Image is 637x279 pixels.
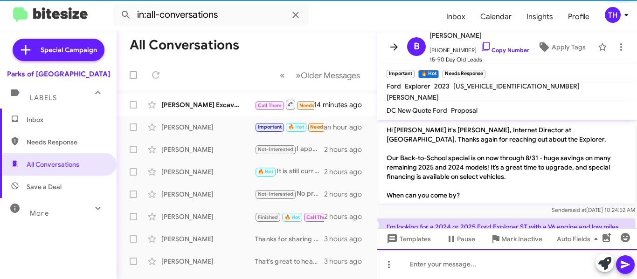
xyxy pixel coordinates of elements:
[451,106,478,115] span: Proposal
[284,214,300,220] span: 🔥 Hot
[439,3,473,30] a: Inbox
[280,69,285,81] span: «
[161,234,255,244] div: [PERSON_NAME]
[27,137,106,147] span: Needs Response
[310,124,350,130] span: Needs Response
[387,93,439,102] span: [PERSON_NAME]
[27,182,62,191] span: Save a Deal
[324,145,369,154] div: 2 hours ago
[473,3,519,30] a: Calendar
[480,47,529,54] a: Copy Number
[483,231,550,247] button: Mark Inactive
[324,190,369,199] div: 2 hours ago
[255,257,324,266] div: That's great to hear! If you need anything or have any questions please feel free to let me know ...
[324,234,369,244] div: 3 hours ago
[324,122,369,132] div: an hour ago
[161,190,255,199] div: [PERSON_NAME]
[161,257,255,266] div: [PERSON_NAME]
[552,206,635,213] span: Sender [DATE] 10:24:52 AM
[255,211,324,222] div: Inbound Call
[306,214,331,220] span: Call Them
[501,231,542,247] span: Mark Inactive
[324,257,369,266] div: 3 hours ago
[385,231,431,247] span: Templates
[418,70,438,78] small: 🔥 Hot
[30,94,57,102] span: Labels
[387,70,415,78] small: Important
[27,160,79,169] span: All Conversations
[255,122,324,132] div: Either pre owned or used
[324,167,369,177] div: 2 hours ago
[570,206,586,213] span: said at
[258,146,294,152] span: Not-Interested
[13,39,104,61] a: Special Campaign
[552,39,586,55] span: Apply Tags
[161,167,255,177] div: [PERSON_NAME]
[387,82,401,90] span: Ford
[161,100,255,109] div: [PERSON_NAME] Excavating Llc
[429,41,529,55] span: [PHONE_NUMBER]
[301,70,360,81] span: Older Messages
[549,231,609,247] button: Auto Fields
[290,66,366,85] button: Next
[414,39,420,54] span: B
[258,124,282,130] span: Important
[275,66,366,85] nav: Page navigation example
[255,234,324,244] div: Thanks for sharing that. Let me get with my manager on this and see what we can do. I’ll follow u...
[258,169,274,175] span: 🔥 Hot
[324,212,369,221] div: 2 hours ago
[438,231,483,247] button: Pause
[130,38,239,53] h1: All Conversations
[557,231,602,247] span: Auto Fields
[161,212,255,221] div: [PERSON_NAME]
[274,66,291,85] button: Previous
[529,39,593,55] button: Apply Tags
[255,99,314,110] div: Inbound Call
[605,7,621,23] div: TH
[288,124,304,130] span: 🔥 Hot
[405,82,430,90] span: Explorer
[255,144,324,155] div: I appreciate your honesty! If you ever decide to sell your vehicle in the future, feel free to re...
[30,209,49,218] span: More
[258,214,278,220] span: Finished
[377,231,438,247] button: Templates
[434,82,450,90] span: 2023
[561,3,597,30] a: Profile
[387,106,447,115] span: DC New Quote Ford
[161,145,255,154] div: [PERSON_NAME]
[299,102,339,109] span: Needs Response
[161,122,255,132] div: [PERSON_NAME]
[379,218,635,245] p: I'm looking for a 2024 or 2025 Ford Explorer ST with a V6 engine and low miles. Please send me th...
[597,7,627,23] button: TH
[41,45,97,54] span: Special Campaign
[457,231,475,247] span: Pause
[443,70,485,78] small: Needs Response
[519,3,561,30] a: Insights
[314,100,369,109] div: 14 minutes ago
[453,82,580,90] span: [US_VEHICLE_IDENTIFICATION_NUMBER]
[429,30,529,41] span: [PERSON_NAME]
[379,122,635,204] p: Hi [PERSON_NAME] it's [PERSON_NAME], Internet Director at [GEOGRAPHIC_DATA]. Thanks again for rea...
[113,4,309,26] input: Search
[258,102,282,109] span: Call Them
[7,69,110,79] div: Parks of [GEOGRAPHIC_DATA]
[27,115,106,124] span: Inbox
[296,69,301,81] span: »
[255,189,324,199] div: No problem at all! If you ever decide to sell your vehicle or need assistance in the future, feel...
[429,55,529,64] span: 15-90 Day Old Leads
[258,191,294,197] span: Not-Interested
[255,166,324,177] div: It is still currently here and available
